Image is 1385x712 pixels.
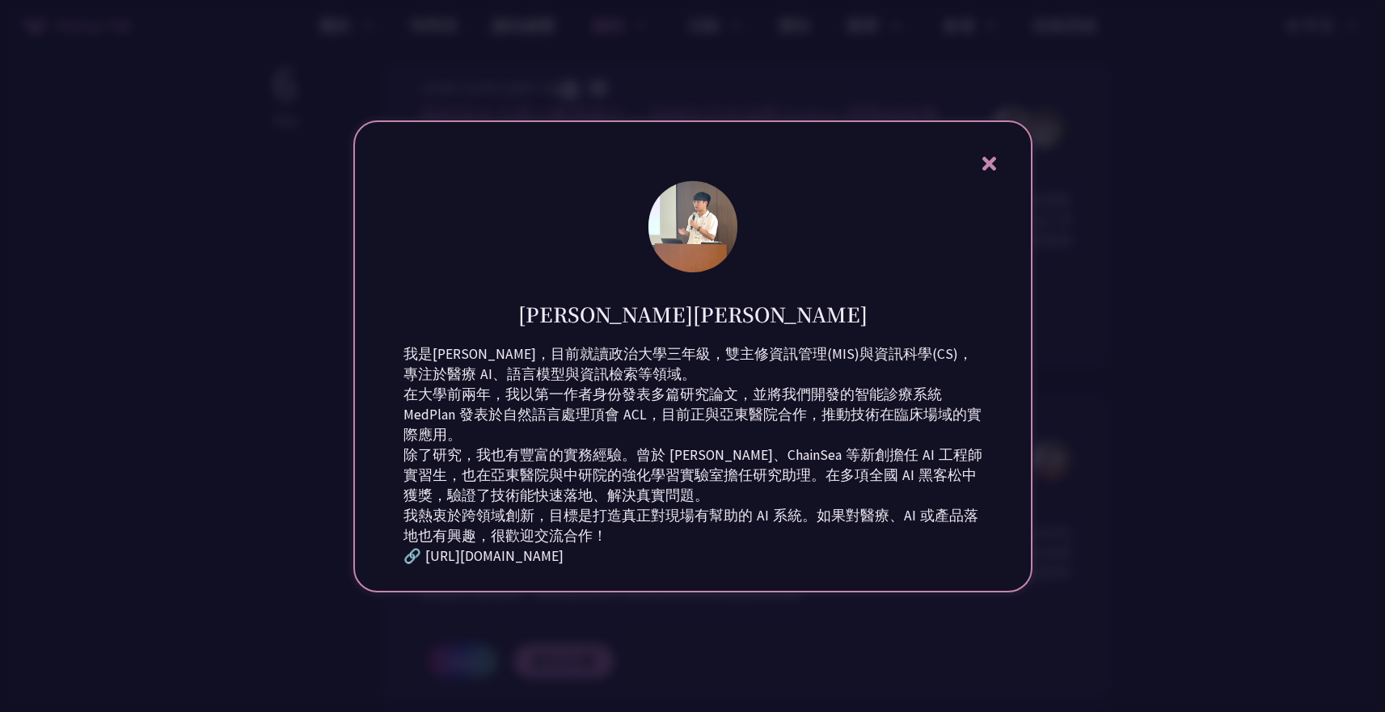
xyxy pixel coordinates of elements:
[403,385,982,445] div: 在大學前兩年，我以第一作者身份發表多篇研究論文，並將我們開發的智能診療系統 MedPlan 發表於自然語言處理頂會 ACL，目前正與亞東醫院合作，推動技術在臨床場域的實際應用。
[403,506,982,546] div: 我熱衷於跨領域創新，目標是打造真正對現場有幫助的 AI 系統。如果對醫療、AI 或產品落地也有興趣，很歡迎交流合作！
[648,181,737,273] img: photo
[403,344,982,385] div: 我是[PERSON_NAME]，目前就讀政治大學三年級，雙主修資訊管理(MIS)與資訊科學(CS)，專注於醫療 AI、語言模型與資訊檢索等領域。
[403,546,982,567] div: 🔗 [URL][DOMAIN_NAME]
[518,300,868,328] h1: [PERSON_NAME][PERSON_NAME]
[403,445,982,506] div: 除了研究，我也有豐富的實務經驗。曾於 [PERSON_NAME]、ChainSea 等新創擔任 AI 工程師實習生，也在亞東醫院與中研院的強化學習實驗室擔任研究助理。在多項全國 AI 黑客松中獲...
